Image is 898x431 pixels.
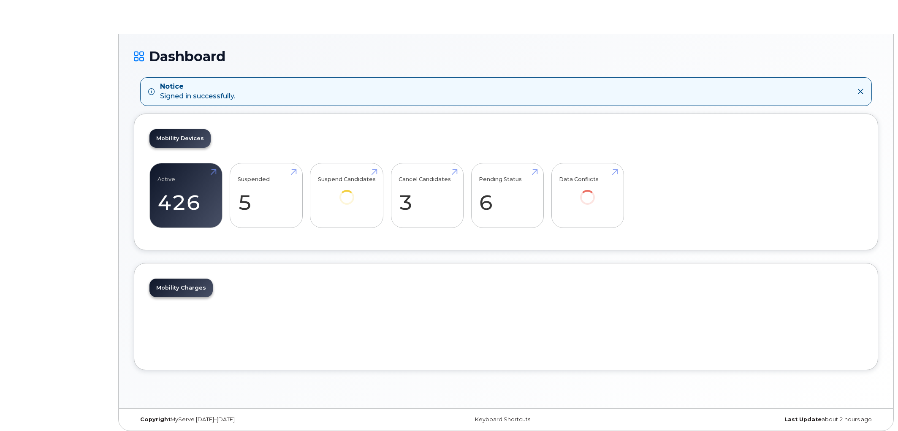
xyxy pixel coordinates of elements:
a: Mobility Devices [149,129,211,148]
div: MyServe [DATE]–[DATE] [134,416,382,423]
a: Data Conflicts [559,168,616,216]
div: about 2 hours ago [630,416,878,423]
a: Suspend Candidates [318,168,376,216]
a: Pending Status 6 [479,168,536,223]
strong: Copyright [140,416,171,423]
a: Keyboard Shortcuts [475,416,530,423]
a: Suspended 5 [238,168,295,223]
a: Active 426 [157,168,214,223]
div: Signed in successfully. [160,82,235,101]
strong: Notice [160,82,235,92]
a: Cancel Candidates 3 [399,168,456,223]
strong: Last Update [784,416,822,423]
h1: Dashboard [134,49,878,64]
a: Mobility Charges [149,279,213,297]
